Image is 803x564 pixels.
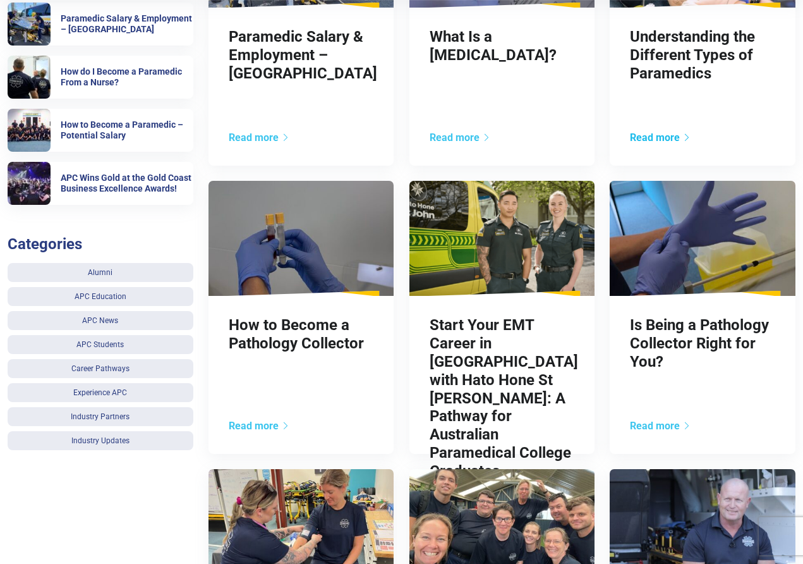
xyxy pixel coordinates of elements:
[61,120,193,141] h6: How to Become a Paramedic – Potential Salary
[8,109,193,152] a: How to Become a Paramedic – Potential Salary How to Become a Paramedic – Potential Salary
[229,316,364,352] a: How to Become a Pathology Collector
[229,420,290,432] a: Read more
[630,132,691,144] a: Read more
[409,181,595,297] img: Start Your EMT Career in New Zealand with Hato Hone St John: A Pathway for Australian Paramedical...
[630,420,691,432] a: Read more
[630,316,769,371] a: Is Being a Pathology Collector Right for You?
[8,431,193,450] a: Industry Updates
[8,287,193,306] a: APC Education
[8,162,51,205] img: APC Wins Gold at the Gold Coast Business Excellence Awards!
[8,407,193,426] a: Industry Partners
[208,181,394,297] img: How to Become a Pathology Collector
[61,173,193,194] h6: APC Wins Gold at the Gold Coast Business Excellence Awards!
[610,181,795,297] img: Is Being a Pathology Collector Right for You?
[8,56,193,99] a: How do I Become a Paramedic From a Nurse? How do I Become a Paramedic From a Nurse?
[8,56,51,99] img: How do I Become a Paramedic From a Nurse?
[430,28,557,64] a: What Is a [MEDICAL_DATA]?
[8,335,193,354] a: APC Students
[8,3,51,46] img: Paramedic Salary & Employment – Queensland
[229,28,377,82] a: Paramedic Salary & Employment – [GEOGRAPHIC_DATA]
[8,383,193,402] a: Experience APC
[8,162,193,205] a: APC Wins Gold at the Gold Coast Business Excellence Awards! APC Wins Gold at the Gold Coast Busin...
[630,28,755,82] a: Understanding the Different Types of Paramedics
[8,109,51,152] img: How to Become a Paramedic – Potential Salary
[8,235,193,254] h3: Categories
[8,359,193,378] a: Career Pathways
[61,66,193,88] h6: How do I Become a Paramedic From a Nurse?
[8,311,193,330] a: APC News
[430,316,578,479] a: Start Your EMT Career in [GEOGRAPHIC_DATA] with Hato Hone St [PERSON_NAME]: A Pathway for Austral...
[229,132,290,144] a: Read more
[61,13,193,35] h6: Paramedic Salary & Employment – [GEOGRAPHIC_DATA]
[430,132,491,144] a: Read more
[8,263,193,282] a: Alumni
[8,3,193,46] a: Paramedic Salary & Employment – Queensland Paramedic Salary & Employment – [GEOGRAPHIC_DATA]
